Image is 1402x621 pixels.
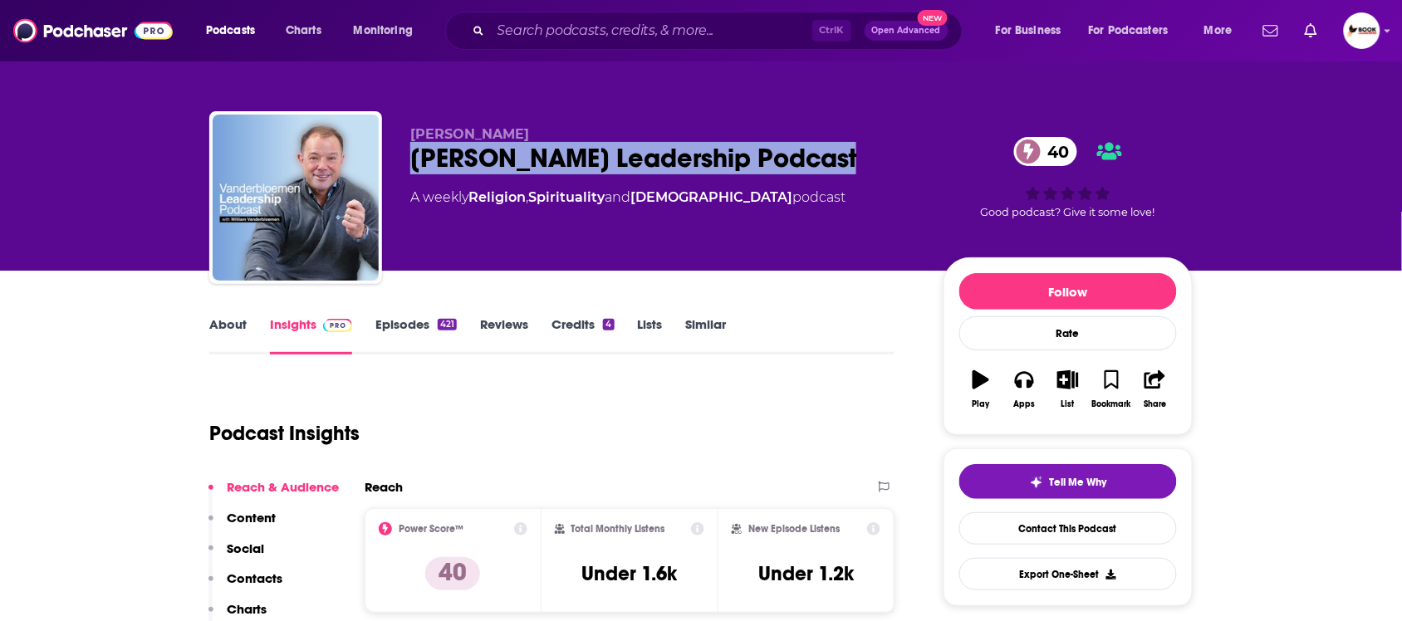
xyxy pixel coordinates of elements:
[286,19,321,42] span: Charts
[365,479,403,495] h2: Reach
[1014,137,1077,166] a: 40
[275,17,331,44] a: Charts
[480,316,528,355] a: Reviews
[1344,12,1380,49] button: Show profile menu
[630,189,792,205] a: [DEMOGRAPHIC_DATA]
[342,17,434,44] button: open menu
[996,19,1061,42] span: For Business
[918,10,948,26] span: New
[209,421,360,446] h1: Podcast Insights
[1047,359,1090,419] button: List
[1344,12,1380,49] img: User Profile
[1050,476,1107,489] span: Tell Me Why
[1092,399,1131,409] div: Bookmark
[1257,17,1285,45] a: Show notifications dropdown
[13,15,173,46] img: Podchaser - Follow, Share and Rate Podcasts
[758,561,854,586] h3: Under 1.2k
[581,561,677,586] h3: Under 1.6k
[375,316,457,355] a: Episodes421
[973,399,990,409] div: Play
[227,479,339,495] p: Reach & Audience
[981,206,1155,218] span: Good podcast? Give it some love!
[1298,17,1324,45] a: Show notifications dropdown
[194,17,277,44] button: open menu
[571,523,665,535] h2: Total Monthly Listens
[872,27,941,35] span: Open Advanced
[603,319,614,330] div: 4
[468,189,526,205] a: Religion
[227,570,282,586] p: Contacts
[959,512,1177,545] a: Contact This Podcast
[865,21,949,41] button: Open AdvancedNew
[323,319,352,332] img: Podchaser Pro
[959,464,1177,499] button: tell me why sparkleTell Me Why
[208,479,339,510] button: Reach & Audience
[686,316,727,355] a: Similar
[206,19,255,42] span: Podcasts
[410,126,529,142] span: [PERSON_NAME]
[959,316,1177,350] div: Rate
[528,189,605,205] a: Spirituality
[227,601,267,617] p: Charts
[425,557,480,590] p: 40
[1090,359,1133,419] button: Bookmark
[605,189,630,205] span: and
[1344,12,1380,49] span: Logged in as BookLaunchers
[812,20,851,42] span: Ctrl K
[959,359,1002,419] button: Play
[1144,399,1166,409] div: Share
[208,510,276,540] button: Content
[1002,359,1046,419] button: Apps
[1030,476,1043,489] img: tell me why sparkle
[748,523,840,535] h2: New Episode Listens
[227,510,276,526] p: Content
[270,316,352,355] a: InsightsPodchaser Pro
[1204,19,1233,42] span: More
[227,540,264,556] p: Social
[1134,359,1177,419] button: Share
[410,188,846,208] div: A weekly podcast
[461,12,978,50] div: Search podcasts, credits, & more...
[354,19,413,42] span: Monitoring
[1089,19,1169,42] span: For Podcasters
[959,558,1177,590] button: Export One-Sheet
[638,316,663,355] a: Lists
[551,316,614,355] a: Credits4
[208,540,264,571] button: Social
[438,319,457,330] div: 421
[1061,399,1075,409] div: List
[208,570,282,601] button: Contacts
[491,17,812,44] input: Search podcasts, credits, & more...
[984,17,1082,44] button: open menu
[1014,399,1036,409] div: Apps
[209,316,247,355] a: About
[1078,17,1193,44] button: open menu
[1193,17,1253,44] button: open menu
[944,126,1193,229] div: 40Good podcast? Give it some love!
[213,115,379,281] img: Vanderbloemen Leadership Podcast
[1031,137,1077,166] span: 40
[959,273,1177,310] button: Follow
[526,189,528,205] span: ,
[399,523,463,535] h2: Power Score™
